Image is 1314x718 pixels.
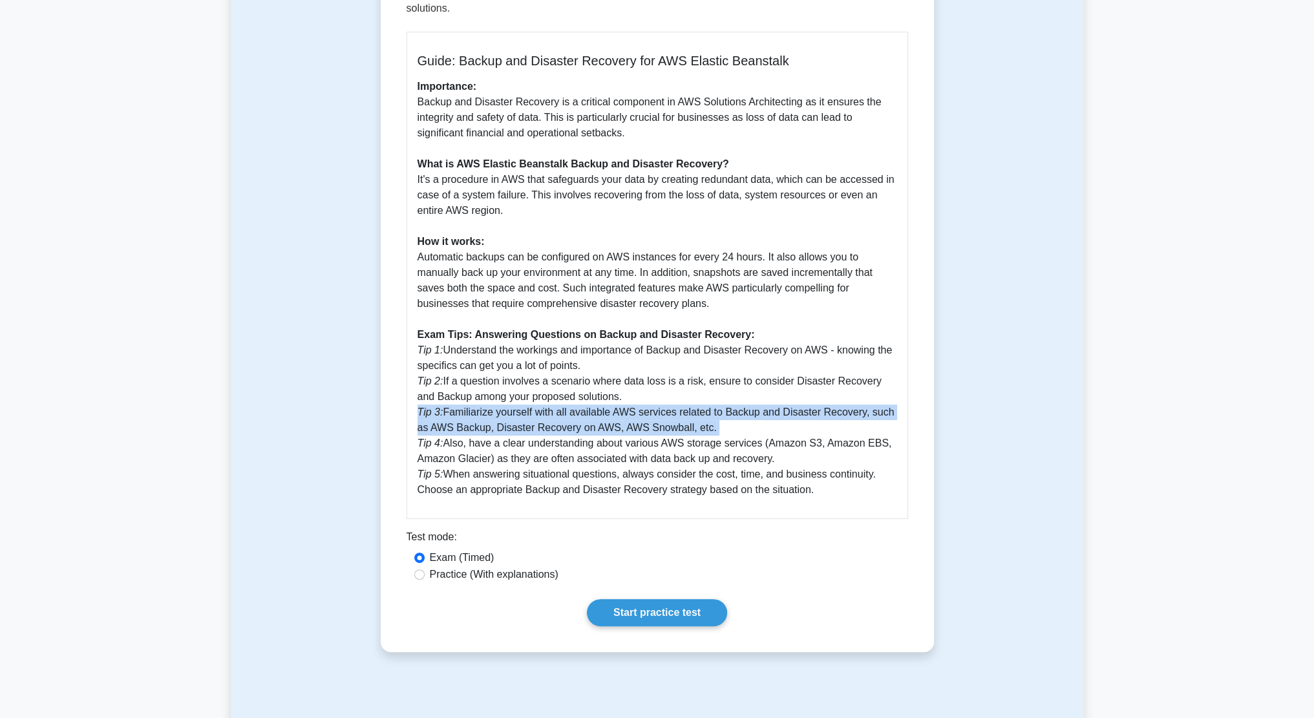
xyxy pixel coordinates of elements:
b: What is AWS Elastic Beanstalk Backup and Disaster Recovery? [418,158,729,169]
i: Tip 1: [418,344,443,355]
i: Tip 3: [418,407,443,417]
b: Exam Tips: Answering Questions on Backup and Disaster Recovery: [418,329,755,340]
p: Backup and Disaster Recovery is a critical component in AWS Solutions Architecting as it ensures ... [418,79,897,498]
label: Exam (Timed) [430,550,494,565]
b: How it works: [418,236,485,247]
b: Importance: [418,81,477,92]
h5: Guide: Backup and Disaster Recovery for AWS Elastic Beanstalk [418,53,897,69]
a: Start practice test [587,599,727,626]
div: Test mode: [407,529,908,550]
i: Tip 2: [418,375,443,386]
label: Practice (With explanations) [430,567,558,582]
i: Tip 4: [418,438,443,449]
i: Tip 5: [418,469,443,480]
